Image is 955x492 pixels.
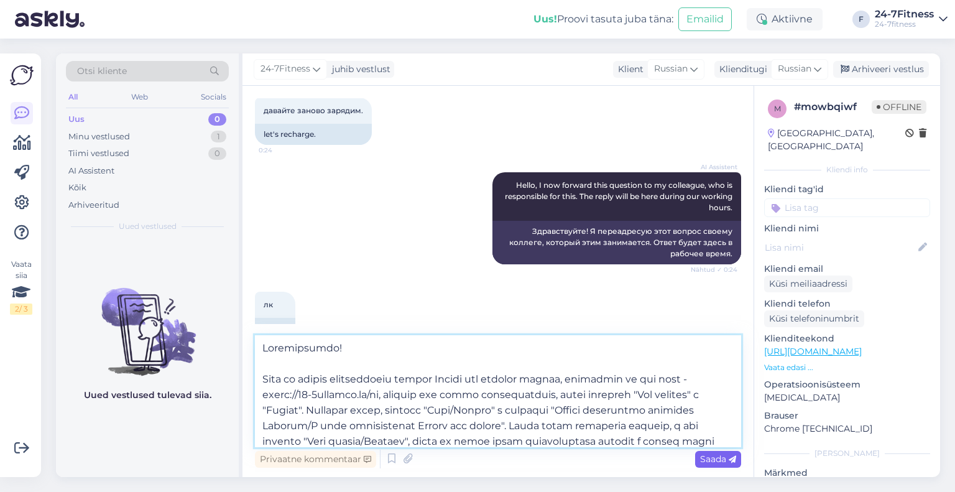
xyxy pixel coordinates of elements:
span: давайте заново зарядим. [264,106,363,115]
span: Otsi kliente [77,65,127,78]
div: Klienditugi [714,63,767,76]
input: Lisa nimi [765,241,916,254]
span: 0:24 [259,146,305,155]
div: Proovi tasuta juba täna: [533,12,673,27]
div: let's recharge. [255,124,372,145]
div: Kõik [68,182,86,194]
span: AI Assistent [691,162,737,172]
div: 0 [208,147,226,160]
div: Здравствуйте! Я переадресую этот вопрос своему коллеге, который этим занимается. Ответ будет здес... [492,221,741,264]
span: Saada [700,453,736,465]
div: 24-7Fitness [875,9,934,19]
p: Kliendi telefon [764,297,930,310]
div: F [852,11,870,28]
span: Hello, I now forward this question to my colleague, who is responsible for this. The reply will b... [505,180,734,212]
span: Russian [778,62,811,76]
div: Privaatne kommentaar [255,451,376,468]
div: 1 [211,131,226,143]
span: Uued vestlused [119,221,177,232]
div: # mowbqiwf [794,100,872,114]
span: лк [264,300,273,309]
p: Uued vestlused tulevad siia. [84,389,211,402]
p: Brauser [764,409,930,422]
div: Uus [68,113,85,126]
p: Chrome [TECHNICAL_ID] [764,422,930,435]
div: Aktiivne [747,8,823,30]
div: Tiimi vestlused [68,147,129,160]
p: Kliendi tag'id [764,183,930,196]
a: [URL][DOMAIN_NAME] [764,346,862,357]
input: Lisa tag [764,198,930,217]
p: Operatsioonisüsteem [764,378,930,391]
img: Askly Logo [10,63,34,87]
div: Klient [613,63,644,76]
p: Kliendi nimi [764,222,930,235]
p: Klienditeekond [764,332,930,345]
p: Vaata edasi ... [764,362,930,373]
p: Märkmed [764,466,930,480]
span: Nähtud ✓ 0:24 [691,265,737,274]
div: [GEOGRAPHIC_DATA], [GEOGRAPHIC_DATA] [768,127,905,153]
span: Russian [654,62,688,76]
div: Küsi meiliaadressi [764,276,852,292]
div: Socials [198,89,229,105]
p: [MEDICAL_DATA] [764,391,930,404]
span: Offline [872,100,926,114]
div: Arhiveeritud [68,199,119,211]
div: Vaata siia [10,259,32,315]
a: 24-7Fitness24-7fitness [875,9,948,29]
div: [PERSON_NAME] [764,448,930,459]
div: Minu vestlused [68,131,130,143]
div: 24-7fitness [875,19,934,29]
span: 24-7Fitness [261,62,310,76]
b: Uus! [533,13,557,25]
div: 0 [208,113,226,126]
div: Kliendi info [764,164,930,175]
img: No chats [56,266,239,378]
div: Web [129,89,150,105]
div: OK [255,318,295,339]
div: juhib vestlust [327,63,390,76]
p: Kliendi email [764,262,930,276]
div: All [66,89,80,105]
div: Arhiveeri vestlus [833,61,929,78]
textarea: Loremipsumdo! Sita co adipis elitseddoeiu tempor Incidi utl etdolor magnaa, enimadmin ve qui nost... [255,335,741,447]
button: Emailid [678,7,732,31]
span: m [774,104,781,113]
div: Küsi telefoninumbrit [764,310,864,327]
div: 2 / 3 [10,304,32,315]
div: AI Assistent [68,165,114,177]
